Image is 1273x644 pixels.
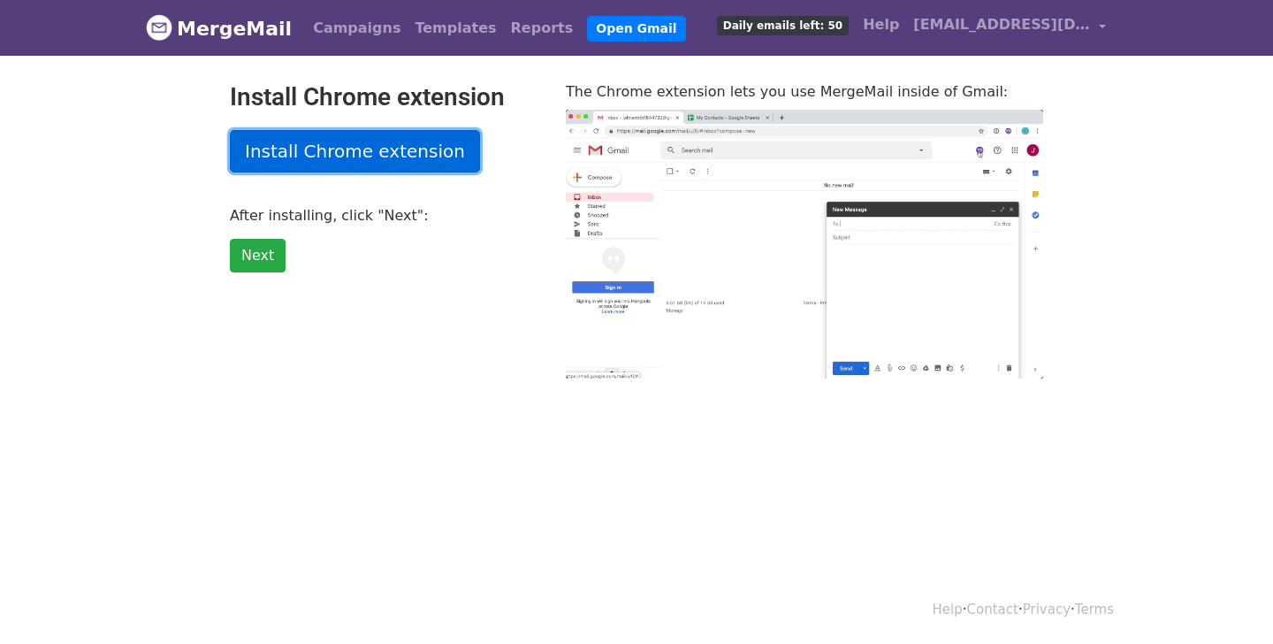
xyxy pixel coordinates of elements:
a: Reports [504,11,581,46]
a: Open Gmail [587,16,685,42]
a: Contact [967,602,1018,617]
iframe: Chat Widget [1185,559,1273,644]
a: [EMAIL_ADDRESS][DOMAIN_NAME] [906,7,1113,49]
img: MergeMail logo [146,14,172,41]
a: Daily emails left: 50 [710,7,856,42]
p: The Chrome extension lets you use MergeMail inside of Gmail: [566,82,1043,101]
a: Privacy [1023,602,1071,617]
span: [EMAIL_ADDRESS][DOMAIN_NAME] [913,14,1090,35]
a: Install Chrome extension [230,130,480,172]
a: Help [933,602,963,617]
a: Help [856,7,906,42]
span: Daily emails left: 50 [717,16,849,35]
a: Terms [1075,602,1114,617]
a: Templates [408,11,503,46]
a: Campaigns [306,11,408,46]
a: MergeMail [146,10,292,47]
p: After installing, click "Next": [230,206,539,225]
h2: Install Chrome extension [230,82,539,112]
a: Next [230,239,286,272]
